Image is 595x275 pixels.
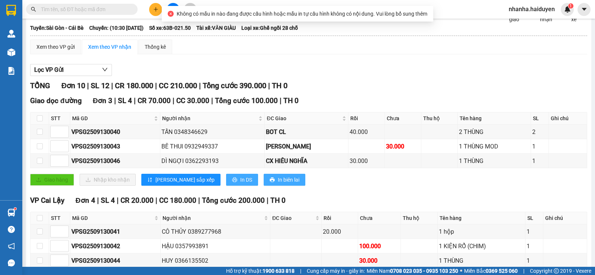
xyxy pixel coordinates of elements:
[543,212,587,224] th: Ghi chú
[87,81,89,90] span: |
[503,4,561,14] span: nhanha.haiduyen
[459,156,530,166] div: 1 THÙNG
[30,96,82,105] span: Giao dọc đường
[266,142,347,151] div: [PERSON_NAME]
[527,227,542,236] div: 1
[568,3,573,9] sup: 1
[134,96,136,105] span: |
[531,112,549,125] th: SL
[111,81,113,90] span: |
[439,242,524,251] div: 1 KIỆN RỔ (CHIM)
[240,176,252,184] span: In DS
[161,127,264,137] div: TẤN 0348346629
[71,227,159,236] div: VPSG2509130041
[159,196,196,205] span: CC 180.000
[162,114,257,122] span: Người nhận
[30,25,84,31] b: Tuyến: Sài Gòn - Cái Bè
[266,127,347,137] div: BOT CL
[199,81,201,90] span: |
[71,127,159,137] div: VPSG2509130040
[523,267,524,275] span: |
[359,242,399,251] div: 100.000
[91,81,109,90] span: SL 12
[30,64,112,76] button: Lọc VP Gửi
[554,268,559,274] span: copyright
[149,3,162,16] button: plus
[278,176,299,184] span: In biên lai
[569,3,572,9] span: 1
[115,81,153,90] span: CR 180.000
[49,212,70,224] th: STT
[202,196,265,205] span: Tổng cước 200.000
[7,48,15,56] img: warehouse-icon
[141,174,221,186] button: sort-ascending[PERSON_NAME] sắp xếp
[162,227,269,236] div: CÔ THỦY 0389277968
[155,176,215,184] span: [PERSON_NAME] sắp xếp
[401,212,438,224] th: Thu hộ
[350,127,383,137] div: 40.000
[459,142,530,151] div: 1 THÙNG MOD
[145,43,166,51] div: Thống kê
[102,67,108,73] span: down
[198,196,200,205] span: |
[581,6,588,13] span: caret-down
[31,7,36,12] span: search
[70,253,161,268] td: VPSG2509130044
[525,212,543,224] th: SL
[153,7,158,12] span: plus
[177,11,427,17] span: Không có mẫu in nào đang được cấu hình hoặc mẫu in tự cấu hình không có nội dung. Vui lòng bổ sun...
[264,174,305,186] button: printerIn biên lai
[486,268,518,274] strong: 0369 525 060
[167,3,180,16] button: file-add
[72,114,152,122] span: Mã GD
[460,269,462,272] span: ⚪️
[61,81,85,90] span: Đơn 10
[459,127,530,137] div: 2 THÙNG
[93,96,113,105] span: Đơn 3
[458,112,531,125] th: Tên hàng
[272,81,287,90] span: TH 0
[578,3,591,16] button: caret-down
[70,125,160,139] td: VPSG2509130040
[149,24,191,32] span: Số xe: 63B-021.50
[203,81,266,90] span: Tổng cước 390.000
[161,156,264,166] div: DÌ NGỢI 0362293193
[532,156,547,166] div: 1
[30,81,50,90] span: TỔNG
[226,267,295,275] span: Hỗ trợ kỹ thuật:
[8,259,15,266] span: message
[323,227,357,236] div: 20.000
[120,196,154,205] span: CR 20.000
[241,24,298,32] span: Loại xe: Ghế ngồi 28 chỗ
[70,239,161,253] td: VPSG2509130042
[263,268,295,274] strong: 1900 633 818
[385,112,421,125] th: Chưa
[88,43,131,51] div: Xem theo VP nhận
[367,267,458,275] span: Miền Nam
[70,224,161,239] td: VPSG2509130041
[564,6,571,13] img: icon-new-feature
[71,242,159,251] div: VPSG2509130042
[280,96,282,105] span: |
[359,256,399,265] div: 30.000
[72,214,153,222] span: Mã GD
[439,256,524,265] div: 1 THÙNG
[270,196,286,205] span: TH 0
[386,142,420,151] div: 30.000
[138,96,171,105] span: CR 70.000
[89,24,144,32] span: Chuyến: (10:30 [DATE])
[270,177,275,183] span: printer
[173,96,174,105] span: |
[549,112,587,125] th: Ghi chú
[97,196,99,205] span: |
[464,267,518,275] span: Miền Bắc
[101,196,115,205] span: SL 4
[114,96,116,105] span: |
[71,256,159,265] div: VPSG2509130044
[350,156,383,166] div: 30.000
[155,196,157,205] span: |
[283,96,299,105] span: TH 0
[527,242,542,251] div: 1
[14,208,16,210] sup: 1
[307,267,365,275] span: Cung cấp máy in - giấy in:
